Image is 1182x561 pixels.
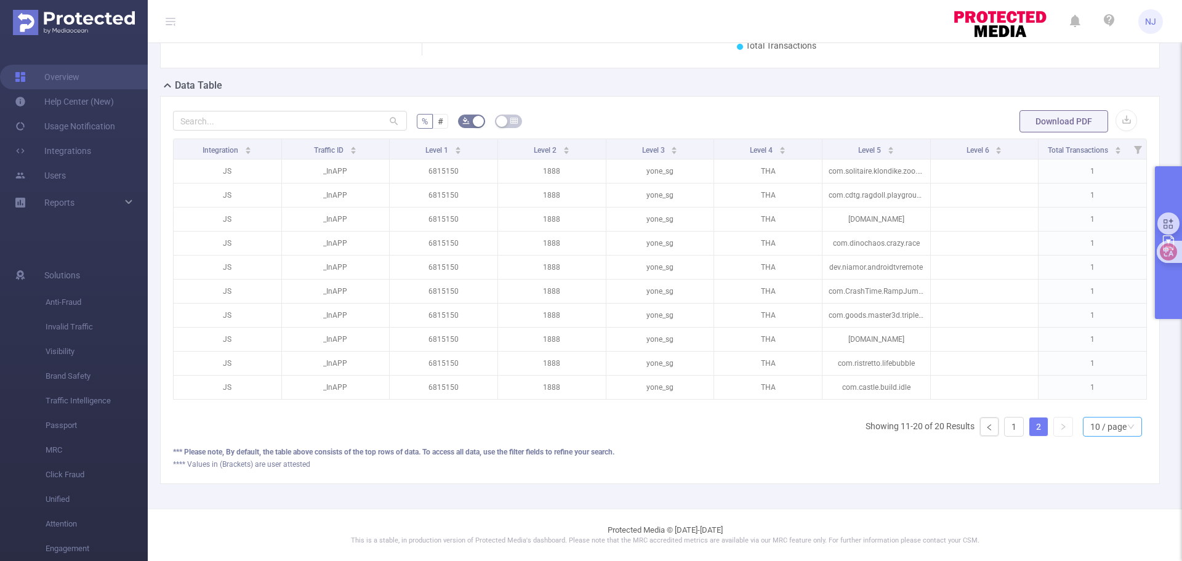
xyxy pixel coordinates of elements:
[282,352,390,375] p: _InAPP
[46,512,148,536] span: Attention
[714,159,822,183] p: THA
[606,208,714,231] p: yone_sg
[350,145,356,148] i: icon: caret-up
[46,339,148,364] span: Visibility
[46,438,148,462] span: MRC
[46,536,148,561] span: Engagement
[282,376,390,399] p: _InAPP
[1039,352,1146,375] p: 1
[422,116,428,126] span: %
[44,263,80,288] span: Solutions
[822,256,930,279] p: dev.niamor.androidtvremote
[455,149,462,153] i: icon: caret-down
[671,145,678,148] i: icon: caret-up
[1115,145,1122,148] i: icon: caret-up
[350,145,357,152] div: Sort
[1115,149,1122,153] i: icon: caret-down
[46,413,148,438] span: Passport
[438,116,443,126] span: #
[314,146,345,155] span: Traffic ID
[887,145,894,148] i: icon: caret-up
[714,304,822,327] p: THA
[1053,417,1073,437] li: Next Page
[1039,184,1146,207] p: 1
[995,149,1002,153] i: icon: caret-down
[714,208,822,231] p: THA
[1059,423,1067,430] i: icon: right
[174,208,281,231] p: JS
[714,376,822,399] p: THA
[606,328,714,351] p: yone_sg
[498,159,606,183] p: 1888
[714,256,822,279] p: THA
[822,304,930,327] p: com.goods.master3d.triple.puzzle
[148,509,1182,561] footer: Protected Media © [DATE]-[DATE]
[1039,376,1146,399] p: 1
[822,232,930,255] p: com.dinochaos.crazy.race
[498,184,606,207] p: 1888
[390,184,497,207] p: 6815150
[245,145,252,148] i: icon: caret-up
[455,145,462,148] i: icon: caret-up
[498,376,606,399] p: 1888
[1029,417,1048,437] li: 2
[714,232,822,255] p: THA
[498,232,606,255] p: 1888
[390,256,497,279] p: 6815150
[15,89,114,114] a: Help Center (New)
[390,328,497,351] p: 6815150
[534,146,558,155] span: Level 2
[390,352,497,375] p: 6815150
[174,256,281,279] p: JS
[606,159,714,183] p: yone_sg
[174,352,281,375] p: JS
[979,417,999,437] li: Previous Page
[563,145,570,152] div: Sort
[822,208,930,231] p: [DOMAIN_NAME]
[750,146,774,155] span: Level 4
[822,352,930,375] p: com.ristretto.lifebubble
[1145,9,1156,34] span: NJ
[15,139,91,163] a: Integrations
[46,290,148,315] span: Anti-Fraud
[714,184,822,207] p: THA
[174,376,281,399] p: JS
[282,159,390,183] p: _InAPP
[606,256,714,279] p: yone_sg
[670,145,678,152] div: Sort
[282,280,390,303] p: _InAPP
[1004,417,1024,437] li: 1
[606,376,714,399] p: yone_sg
[671,149,678,153] i: icon: caret-down
[1039,280,1146,303] p: 1
[498,304,606,327] p: 1888
[282,232,390,255] p: _InAPP
[390,232,497,255] p: 6815150
[390,304,497,327] p: 6815150
[245,149,252,153] i: icon: caret-down
[173,446,1147,458] div: *** Please note, By default, the table above consists of the top rows of data. To access all data...
[1039,304,1146,327] p: 1
[1127,423,1135,432] i: icon: down
[606,352,714,375] p: yone_sg
[714,280,822,303] p: THA
[46,389,148,413] span: Traffic Intelligence
[779,145,786,152] div: Sort
[714,328,822,351] p: THA
[173,459,1147,470] div: **** Values in (Brackets) are user attested
[282,208,390,231] p: _InAPP
[714,352,822,375] p: THA
[15,163,66,188] a: Users
[462,117,470,124] i: icon: bg-colors
[46,462,148,487] span: Click Fraud
[203,146,240,155] span: Integration
[498,208,606,231] p: 1888
[174,159,281,183] p: JS
[822,280,930,303] p: com.CrashTime.RampJumpCarCrash
[995,145,1002,152] div: Sort
[425,146,450,155] span: Level 1
[454,145,462,152] div: Sort
[779,149,786,153] i: icon: caret-down
[174,328,281,351] p: JS
[510,117,518,124] i: icon: table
